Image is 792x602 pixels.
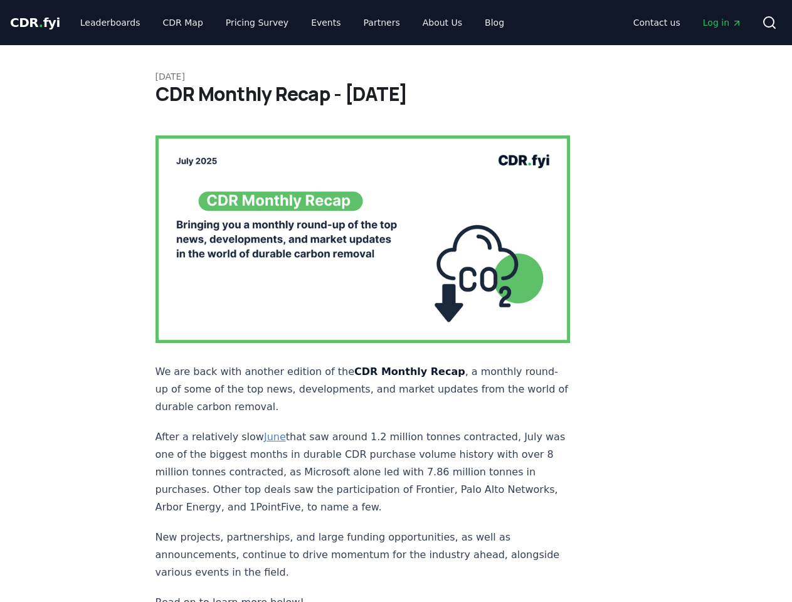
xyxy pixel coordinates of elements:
[354,366,465,378] strong: CDR Monthly Recap
[703,16,742,29] span: Log in
[156,363,571,416] p: We are back with another edition of the , a monthly round-up of some of the top news, development...
[70,11,514,34] nav: Main
[156,428,571,516] p: After a relatively slow that saw around 1.2 million tonnes contracted, July was one of the bigges...
[623,11,690,34] a: Contact us
[475,11,514,34] a: Blog
[693,11,752,34] a: Log in
[156,135,571,343] img: blog post image
[216,11,298,34] a: Pricing Survey
[264,431,286,443] a: June
[354,11,410,34] a: Partners
[156,529,571,581] p: New projects, partnerships, and large funding opportunities, as well as announcements, continue t...
[156,70,637,83] p: [DATE]
[10,14,60,31] a: CDR.fyi
[301,11,351,34] a: Events
[156,83,637,105] h1: CDR Monthly Recap - [DATE]
[39,15,43,30] span: .
[153,11,213,34] a: CDR Map
[623,11,752,34] nav: Main
[10,15,60,30] span: CDR fyi
[413,11,472,34] a: About Us
[70,11,150,34] a: Leaderboards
